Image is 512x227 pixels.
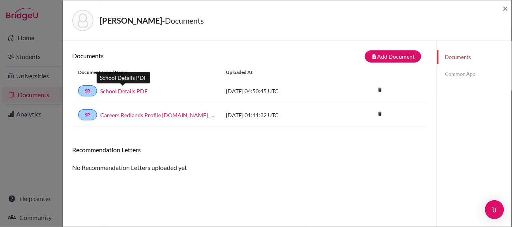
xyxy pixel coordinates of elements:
a: Careers Redlands Profile [DOMAIN_NAME]_wide [100,111,214,119]
div: [DATE] 04:50:45 UTC [220,87,338,95]
div: [DATE] 01:11:32 UTC [220,111,338,119]
a: delete [374,109,386,120]
i: note_add [372,54,377,59]
a: SR [78,85,97,96]
div: School Details PDF [97,72,150,83]
a: Documents [437,50,512,64]
h6: Documents [72,52,250,59]
div: Document Type / Name [72,69,220,76]
a: Common App [437,67,512,81]
i: delete [374,84,386,96]
a: delete [374,85,386,96]
i: delete [374,108,386,120]
div: Open Intercom Messenger [485,200,504,219]
button: note_addAdd Document [365,50,421,63]
span: - Documents [162,16,204,25]
a: School Details PDF [100,87,148,95]
span: × [503,2,508,14]
a: SP [78,109,97,120]
h6: Recommendation Letters [72,146,427,153]
button: Close [503,4,508,13]
strong: [PERSON_NAME] [100,16,162,25]
div: No Recommendation Letters uploaded yet [72,146,427,172]
div: Uploaded at [220,69,338,76]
